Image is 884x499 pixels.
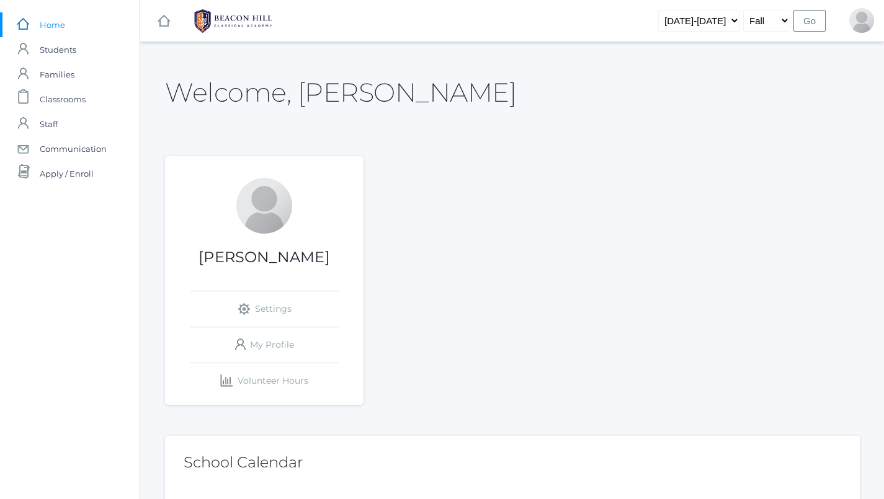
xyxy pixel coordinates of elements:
input: Go [793,10,826,32]
span: Classrooms [40,87,86,112]
div: Lydia Chaffin [236,178,292,234]
span: Home [40,12,65,37]
h2: School Calendar [184,454,841,470]
a: Settings [190,291,339,327]
div: Lydia Chaffin [849,8,874,33]
span: Families [40,62,74,87]
a: My Profile [190,327,339,363]
h1: [PERSON_NAME] [165,249,364,265]
a: Volunteer Hours [190,363,339,399]
h2: Welcome, [PERSON_NAME] [165,78,516,107]
span: Students [40,37,76,62]
span: Staff [40,112,58,136]
img: BHCALogos-05-308ed15e86a5a0abce9b8dd61676a3503ac9727e845dece92d48e8588c001991.png [187,6,280,37]
span: Apply / Enroll [40,161,94,186]
span: Communication [40,136,107,161]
